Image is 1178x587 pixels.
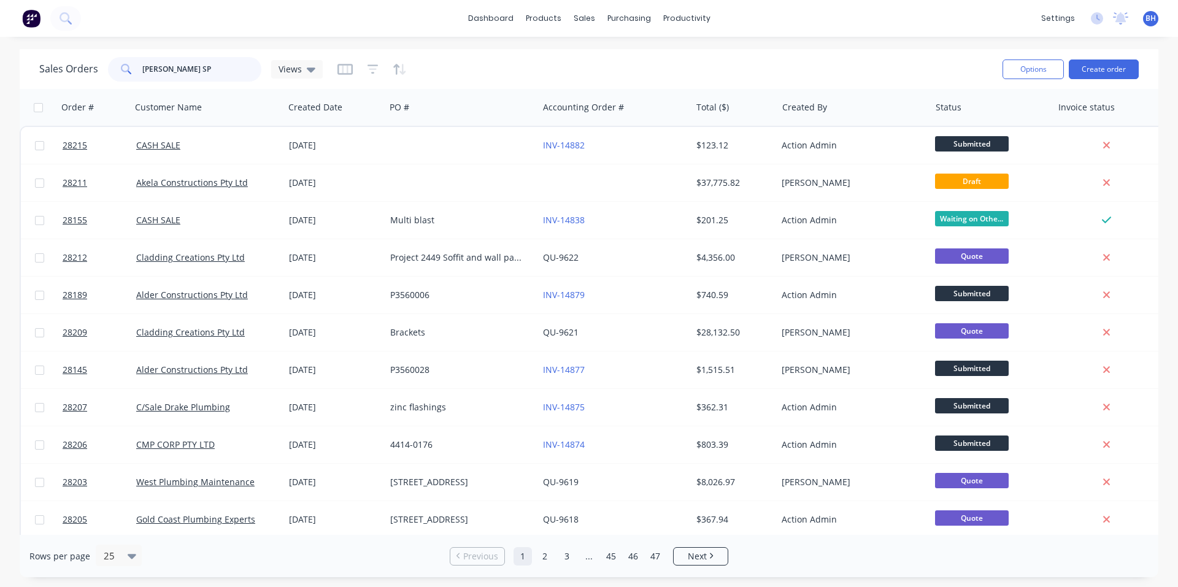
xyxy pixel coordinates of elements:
[63,127,136,164] a: 28215
[288,101,342,113] div: Created Date
[696,513,768,526] div: $367.94
[935,398,1009,413] span: Submitted
[558,547,576,566] a: Page 3
[136,251,245,263] a: Cladding Creations Pty Ltd
[63,364,87,376] span: 28145
[462,9,520,28] a: dashboard
[782,439,918,451] div: Action Admin
[136,513,255,525] a: Gold Coast Plumbing Experts
[63,251,87,264] span: 28212
[782,101,827,113] div: Created By
[289,289,380,301] div: [DATE]
[63,289,87,301] span: 28189
[63,439,87,451] span: 28206
[136,139,180,151] a: CASH SALE
[782,326,918,339] div: [PERSON_NAME]
[463,550,498,562] span: Previous
[63,351,136,388] a: 28145
[135,101,202,113] div: Customer Name
[624,547,642,566] a: Page 46
[935,136,1009,152] span: Submitted
[657,9,717,28] div: productivity
[289,139,380,152] div: [DATE]
[536,547,554,566] a: Page 2
[63,239,136,276] a: 28212
[543,214,585,226] a: INV-14838
[390,513,526,526] div: [STREET_ADDRESS]
[63,202,136,239] a: 28155
[63,401,87,413] span: 28207
[289,513,380,526] div: [DATE]
[782,513,918,526] div: Action Admin
[63,177,87,189] span: 28211
[63,464,136,501] a: 28203
[136,289,248,301] a: Alder Constructions Pty Ltd
[696,177,768,189] div: $37,775.82
[514,547,532,566] a: Page 1 is your current page
[520,9,568,28] div: products
[63,164,136,201] a: 28211
[543,439,585,450] a: INV-14874
[646,547,664,566] a: Page 47
[601,9,657,28] div: purchasing
[936,101,961,113] div: Status
[696,439,768,451] div: $803.39
[543,289,585,301] a: INV-14879
[696,251,768,264] div: $4,356.00
[63,139,87,152] span: 28215
[935,361,1009,376] span: Submitted
[1058,101,1115,113] div: Invoice status
[22,9,40,28] img: Factory
[63,314,136,351] a: 28209
[390,401,526,413] div: zinc flashings
[289,439,380,451] div: [DATE]
[289,364,380,376] div: [DATE]
[289,251,380,264] div: [DATE]
[602,547,620,566] a: Page 45
[935,174,1009,189] span: Draft
[674,550,728,562] a: Next page
[63,326,87,339] span: 28209
[543,476,579,488] a: QU-9619
[289,476,380,488] div: [DATE]
[63,426,136,463] a: 28206
[289,326,380,339] div: [DATE]
[543,139,585,151] a: INV-14882
[543,101,624,113] div: Accounting Order #
[782,251,918,264] div: [PERSON_NAME]
[696,101,729,113] div: Total ($)
[63,214,87,226] span: 28155
[136,364,248,375] a: Alder Constructions Pty Ltd
[935,248,1009,264] span: Quote
[445,547,733,566] ul: Pagination
[39,63,98,75] h1: Sales Orders
[580,547,598,566] a: Jump forward
[935,473,1009,488] span: Quote
[696,326,768,339] div: $28,132.50
[136,439,215,450] a: CMP CORP PTY LTD
[696,214,768,226] div: $201.25
[935,323,1009,339] span: Quote
[136,326,245,338] a: Cladding Creations Pty Ltd
[782,401,918,413] div: Action Admin
[29,550,90,562] span: Rows per page
[935,286,1009,301] span: Submitted
[289,214,380,226] div: [DATE]
[1035,9,1081,28] div: settings
[390,364,526,376] div: P3560028
[1069,59,1139,79] button: Create order
[63,501,136,538] a: 28205
[390,251,526,264] div: Project 2449 Soffit and wall panels
[543,513,579,525] a: QU-9618
[782,364,918,376] div: [PERSON_NAME]
[142,57,262,82] input: Search...
[543,326,579,338] a: QU-9621
[782,139,918,152] div: Action Admin
[568,9,601,28] div: sales
[1145,13,1156,24] span: BH
[782,214,918,226] div: Action Admin
[289,177,380,189] div: [DATE]
[390,289,526,301] div: P3560006
[63,476,87,488] span: 28203
[935,510,1009,526] span: Quote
